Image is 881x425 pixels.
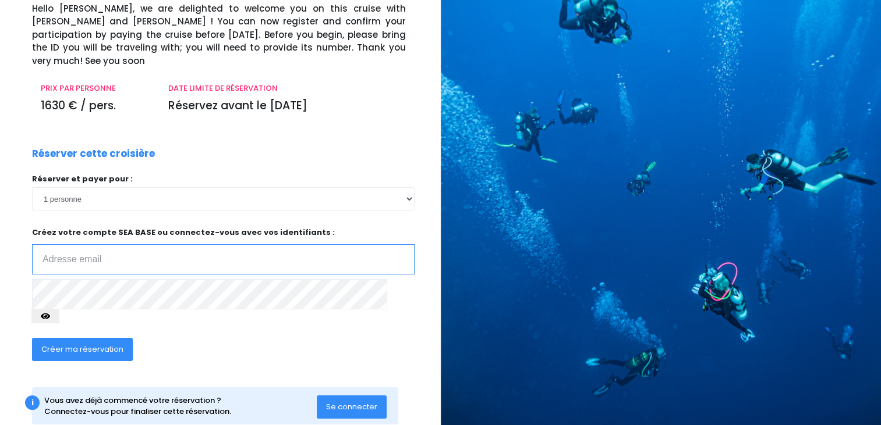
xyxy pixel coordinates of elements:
[168,98,406,115] p: Réservez avant le [DATE]
[41,98,151,115] p: 1630 € / pers.
[25,395,40,410] div: i
[44,395,317,417] div: Vous avez déjà commencé votre réservation ? Connectez-vous pour finaliser cette réservation.
[317,401,387,411] a: Se connecter
[32,227,415,275] p: Créez votre compte SEA BASE ou connectez-vous avec vos identifiants :
[41,344,123,355] span: Créer ma réservation
[32,338,133,361] button: Créer ma réservation
[32,2,432,68] p: Hello [PERSON_NAME], we are delighted to welcome you on this cruise with [PERSON_NAME] and [PERSO...
[326,401,377,412] span: Se connecter
[168,83,406,94] p: DATE LIMITE DE RÉSERVATION
[317,395,387,419] button: Se connecter
[32,173,415,185] p: Réserver et payer pour :
[32,147,155,162] p: Réserver cette croisière
[41,83,151,94] p: PRIX PAR PERSONNE
[32,244,415,274] input: Adresse email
